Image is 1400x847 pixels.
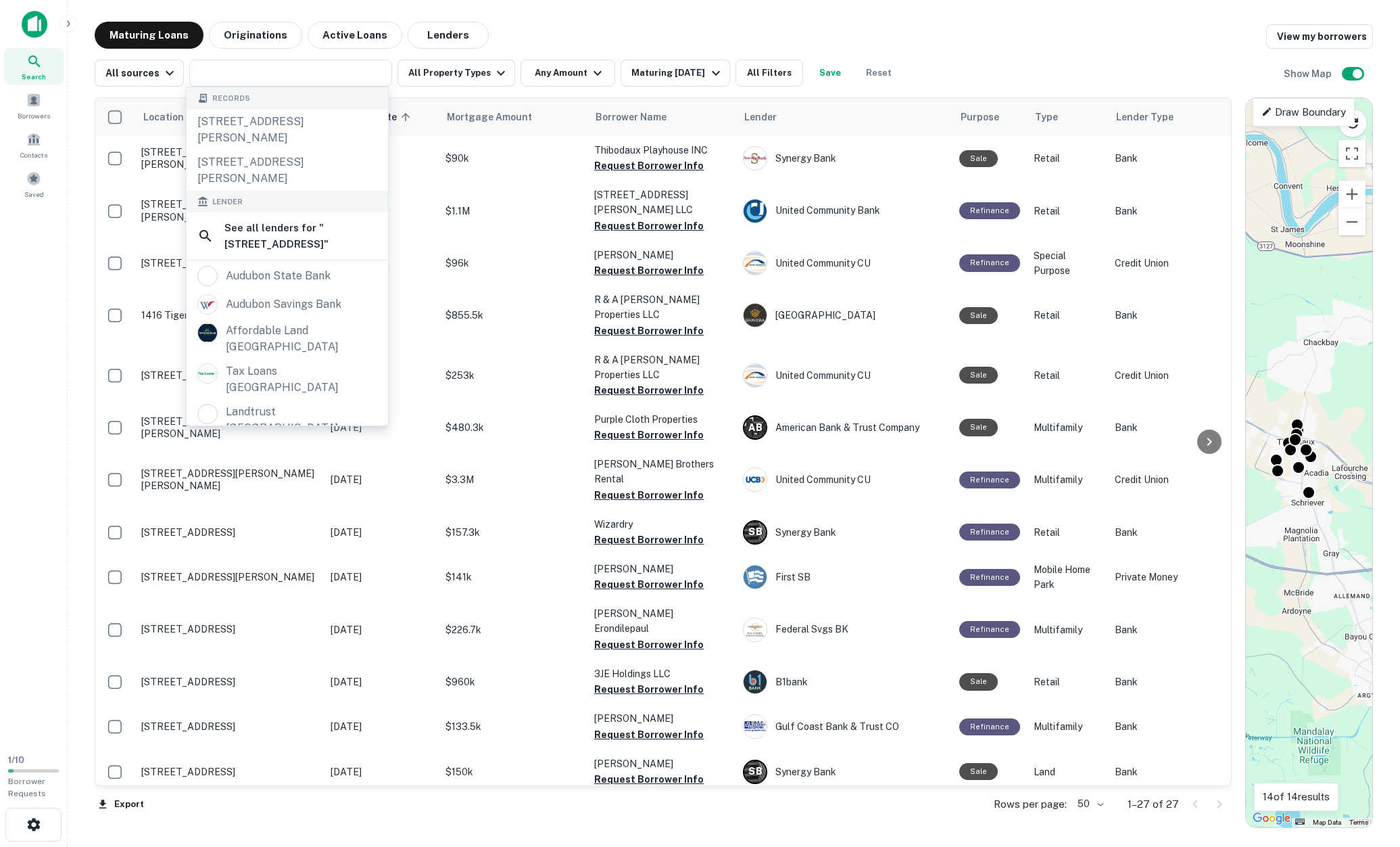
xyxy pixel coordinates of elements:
[594,487,704,503] button: Request Borrower Info
[1115,204,1223,219] p: Bank
[959,307,998,324] div: Sale
[594,427,704,443] button: Request Borrower Info
[331,674,432,689] p: [DATE]
[445,256,581,271] p: $96k
[224,220,377,252] h6: See all lenders for " [STREET_ADDRESS] "
[141,309,317,321] p: 1416 Tiger [PERSON_NAME], LA70301
[1034,248,1101,278] p: Special Purpose
[1108,98,1230,136] th: Lender Type
[105,65,178,81] div: All sources
[1034,472,1101,487] p: Multifamily
[198,295,217,314] img: audubonsavings.com.png
[8,755,24,765] span: 1 / 10
[187,110,388,150] div: [STREET_ADDRESS][PERSON_NAME]
[187,150,388,191] div: [STREET_ADDRESS][PERSON_NAME]
[1249,810,1294,827] a: Open this area in Google Maps (opens a new window)
[1034,764,1101,779] p: Land
[594,457,729,486] p: [PERSON_NAME] Brothers Rental
[1115,674,1223,689] p: Bank
[1246,98,1372,827] div: 0 0
[331,764,432,779] p: [DATE]
[331,570,432,585] p: [DATE]
[1263,789,1330,805] p: 14 of 14 results
[1034,308,1101,323] p: Retail
[744,109,777,125] span: Lender
[1115,764,1223,779] p: Bank
[209,22,302,49] button: Originations
[594,562,729,576] p: [PERSON_NAME]
[198,267,217,285] img: picture
[994,796,1067,812] p: Rows per page:
[20,150,47,160] span: Contacts
[1116,109,1174,125] span: Lender Type
[594,218,704,234] button: Request Borrower Info
[744,566,767,589] img: picture
[187,359,388,400] a: tax loans [GEOGRAPHIC_DATA]
[594,771,704,787] button: Request Borrower Info
[1338,208,1366,235] button: Zoom out
[743,520,946,545] div: Synergy Bank
[1128,796,1179,812] p: 1–27 of 27
[1115,525,1223,540] p: Bank
[744,304,767,327] img: picture
[594,187,729,217] p: [STREET_ADDRESS][PERSON_NAME] LLC
[308,22,402,49] button: Active Loans
[959,763,998,780] div: Sale
[445,622,581,637] p: $226.7k
[1034,674,1101,689] p: Retail
[594,711,729,726] p: [PERSON_NAME]
[748,525,762,539] p: S B
[141,257,317,269] p: [STREET_ADDRESS]
[331,719,432,734] p: [DATE]
[808,60,852,87] button: Save your search to get updates of matches that match your search criteria.
[445,764,581,779] p: $150k
[743,467,946,492] div: United Community CU
[141,720,317,733] p: [STREET_ADDRESS]
[1034,525,1101,540] p: Retail
[1313,818,1341,827] button: Map Data
[959,472,1020,488] div: This loan purpose was for refinancing
[959,569,1020,586] div: This loan purpose was for refinancing
[521,60,615,87] button: Any Amount
[198,364,217,383] img: picture
[1115,420,1223,435] p: Bank
[198,323,217,342] img: picture
[22,71,46,82] span: Search
[1072,794,1106,814] div: 50
[4,87,64,124] div: Borrowers
[736,98,952,136] th: Lender
[743,303,946,327] div: [GEOGRAPHIC_DATA]
[212,93,250,104] span: Records
[594,158,704,174] button: Request Borrower Info
[1034,151,1101,166] p: Retail
[748,764,762,779] p: S B
[744,200,767,223] img: picture
[1338,181,1366,208] button: Zoom in
[445,368,581,383] p: $253k
[744,364,767,387] img: picture
[594,666,729,681] p: 3JE Holdings LLC
[445,674,581,689] p: $960k
[445,151,581,166] p: $90k
[141,766,317,778] p: [STREET_ADDRESS]
[141,467,317,492] p: [STREET_ADDRESS][PERSON_NAME][PERSON_NAME]
[4,166,64,202] a: Saved
[1261,104,1346,120] p: Draw Boundary
[596,109,667,125] span: Borrower Name
[1332,739,1400,804] iframe: Chat Widget
[1115,622,1223,637] p: Bank
[1034,562,1101,592] p: Mobile Home Park
[447,109,550,125] span: Mortgage Amount
[1115,472,1223,487] p: Credit Union
[959,673,998,690] div: Sale
[95,794,147,815] button: Export
[187,262,388,290] a: audubon state bank
[594,412,729,427] p: Purple Cloth Properties
[445,420,581,435] p: $480.3k
[439,98,587,136] th: Mortgage Amount
[952,98,1027,136] th: Purpose
[331,472,432,487] p: [DATE]
[587,98,736,136] th: Borrower Name
[743,199,946,223] div: United Community Bank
